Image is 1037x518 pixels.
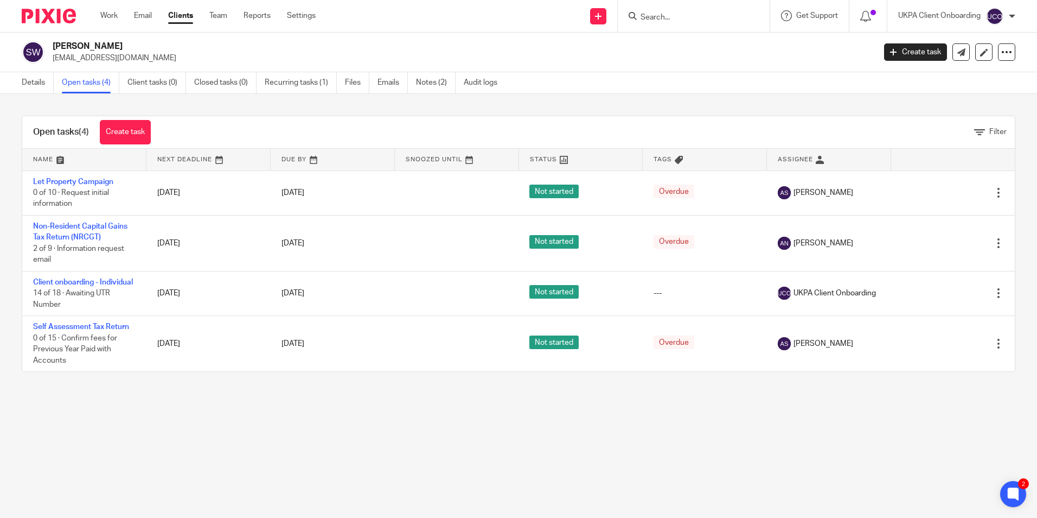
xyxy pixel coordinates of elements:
span: 0 of 15 · Confirm fees for Previous Year Paid with Accounts [33,334,117,364]
h1: Open tasks [33,127,89,138]
a: Settings [287,10,316,21]
img: Pixie [22,9,76,23]
a: Email [134,10,152,21]
a: Emails [377,72,408,93]
span: [DATE] [281,289,304,297]
span: Overdue [654,235,694,249]
span: (4) [79,128,89,136]
td: [DATE] [146,316,271,372]
td: [DATE] [146,170,271,215]
img: svg%3E [778,237,791,250]
span: [PERSON_NAME] [793,187,853,198]
span: Not started [529,185,579,198]
p: UKPA Client Onboarding [898,10,981,21]
td: [DATE] [146,271,271,315]
span: [DATE] [281,340,304,348]
span: Overdue [654,185,694,198]
img: svg%3E [22,41,44,64]
img: svg%3E [778,186,791,199]
a: Clients [168,10,193,21]
a: Client tasks (0) [127,72,186,93]
a: Create task [884,43,947,61]
a: Team [209,10,227,21]
span: 14 of 18 · Awaiting UTR Number [33,289,110,308]
a: Open tasks (4) [62,72,119,93]
a: Let Property Campaign [33,178,113,186]
span: [DATE] [281,189,304,197]
span: [PERSON_NAME] [793,338,853,349]
a: Audit logs [464,72,505,93]
span: 2 of 9 · Information request email [33,245,124,264]
h2: [PERSON_NAME] [53,41,705,52]
span: 0 of 10 · Request initial information [33,189,109,208]
span: Not started [529,285,579,299]
a: Notes (2) [416,72,456,93]
a: Recurring tasks (1) [265,72,337,93]
a: Details [22,72,54,93]
span: Not started [529,336,579,349]
span: [PERSON_NAME] [793,238,853,249]
span: Not started [529,235,579,249]
p: [EMAIL_ADDRESS][DOMAIN_NAME] [53,53,868,64]
img: svg%3E [986,8,1003,25]
span: Status [530,156,557,162]
div: --- [654,288,756,299]
div: 2 [1018,478,1029,489]
img: svg%3E [778,337,791,350]
a: Create task [100,120,151,144]
a: Closed tasks (0) [194,72,257,93]
input: Search [639,13,737,23]
a: Client onboarding - Individual [33,279,133,286]
span: Filter [989,128,1007,136]
span: Overdue [654,336,694,349]
span: [DATE] [281,239,304,247]
td: [DATE] [146,215,271,271]
a: Work [100,10,118,21]
span: Tags [654,156,672,162]
span: Snoozed Until [406,156,463,162]
span: UKPA Client Onboarding [793,288,876,299]
a: Reports [244,10,271,21]
a: Non-Resident Capital Gains Tax Return (NRCGT) [33,223,127,241]
span: Get Support [796,12,838,20]
a: Files [345,72,369,93]
img: svg%3E [778,287,791,300]
a: Self Assessment Tax Return [33,323,129,331]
